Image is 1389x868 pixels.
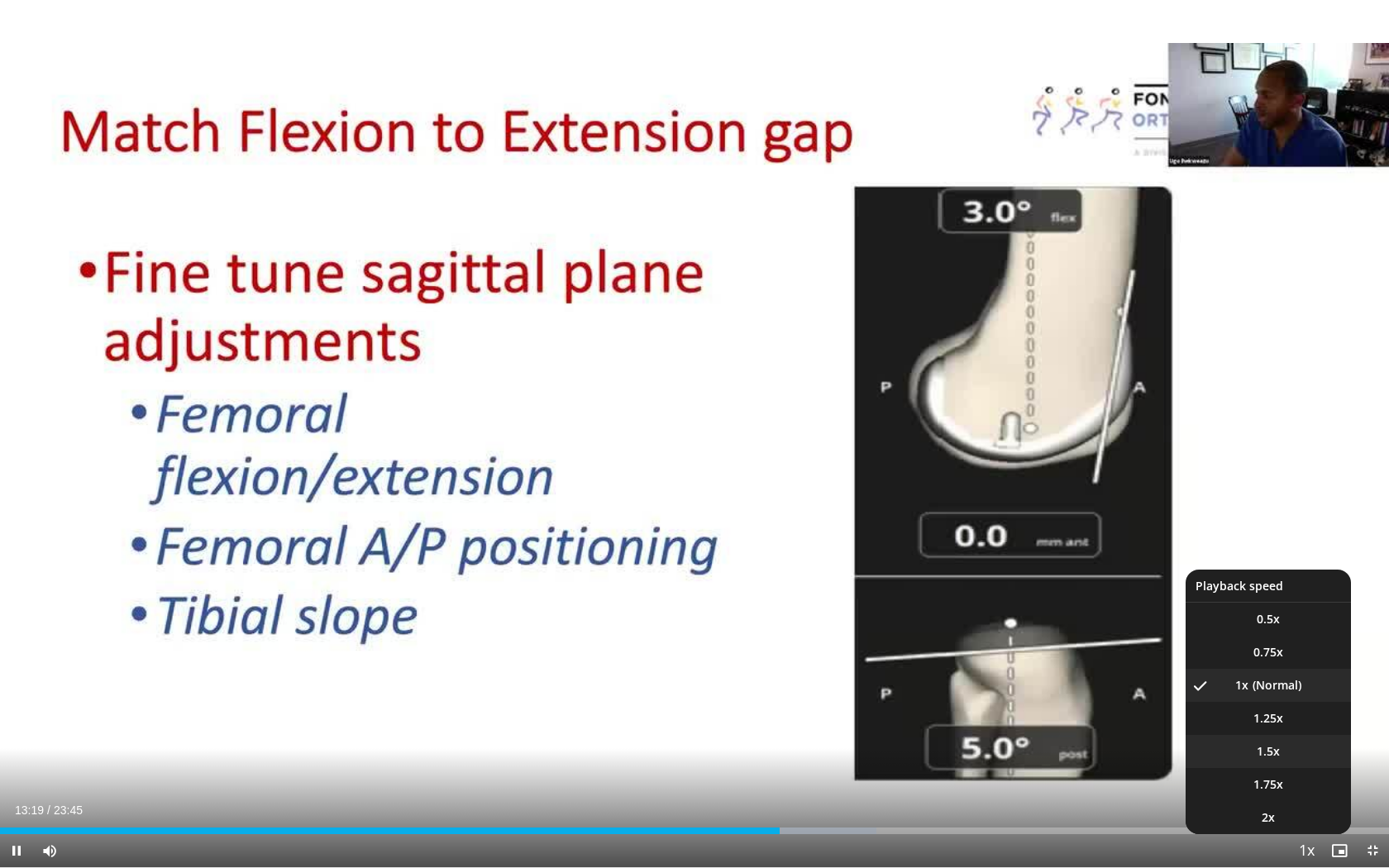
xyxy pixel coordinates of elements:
[1253,644,1283,661] span: 0.75x
[1253,776,1283,793] span: 1.75x
[15,804,44,817] span: 13:19
[47,804,50,817] span: /
[1323,834,1356,867] button: Enable picture-in-picture mode
[1235,677,1248,694] span: 1x
[54,804,83,817] span: 23:45
[1290,834,1323,867] button: Playback Rate
[33,834,66,867] button: Mute
[1253,710,1283,727] span: 1.25x
[1262,809,1275,826] span: 2x
[1257,611,1280,627] span: 0.5x
[1257,743,1280,760] span: 1.5x
[1356,834,1389,867] button: Exit Fullscreen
